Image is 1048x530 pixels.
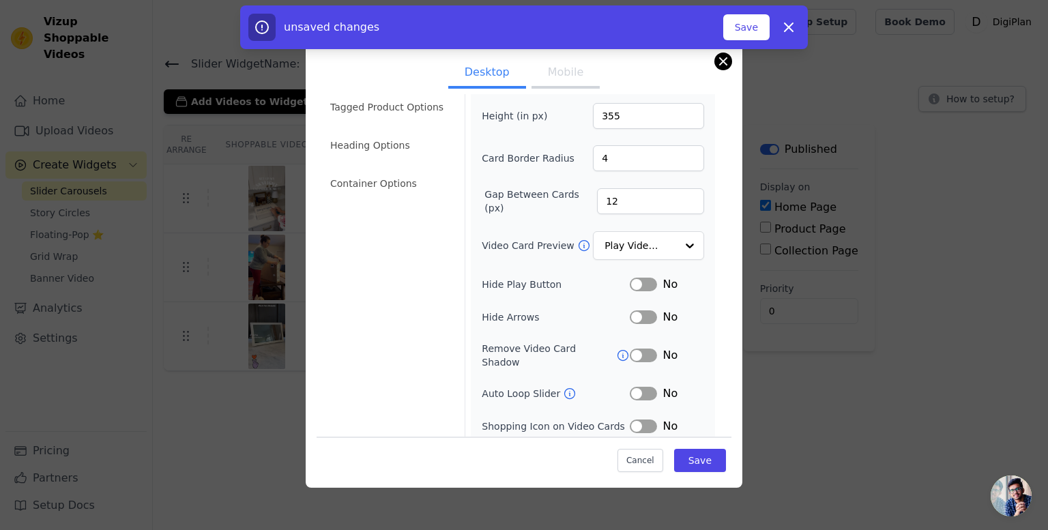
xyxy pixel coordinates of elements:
li: Container Options [322,170,456,197]
button: Mobile [532,59,600,89]
span: No [663,347,678,364]
label: Card Border Radius [482,151,574,165]
label: Remove Video Card Shadow [482,342,616,369]
button: Close modal [715,53,731,70]
button: Save [723,14,770,40]
label: Gap Between Cards (px) [484,188,597,215]
label: Hide Play Button [482,278,630,291]
label: Hide Arrows [482,310,630,324]
label: Height (in px) [482,109,556,123]
button: Cancel [617,448,663,471]
span: No [663,309,678,325]
button: Save [674,448,726,471]
label: Shopping Icon on Video Cards [482,419,630,433]
a: Open chat [991,475,1032,516]
span: unsaved changes [284,20,379,33]
li: Tagged Product Options [322,93,456,121]
li: Heading Options [322,132,456,159]
span: No [663,385,678,402]
label: Auto Loop Slider [482,387,563,400]
span: No [663,276,678,293]
span: No [663,418,678,435]
label: Video Card Preview [482,239,577,252]
button: Desktop [448,59,526,89]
